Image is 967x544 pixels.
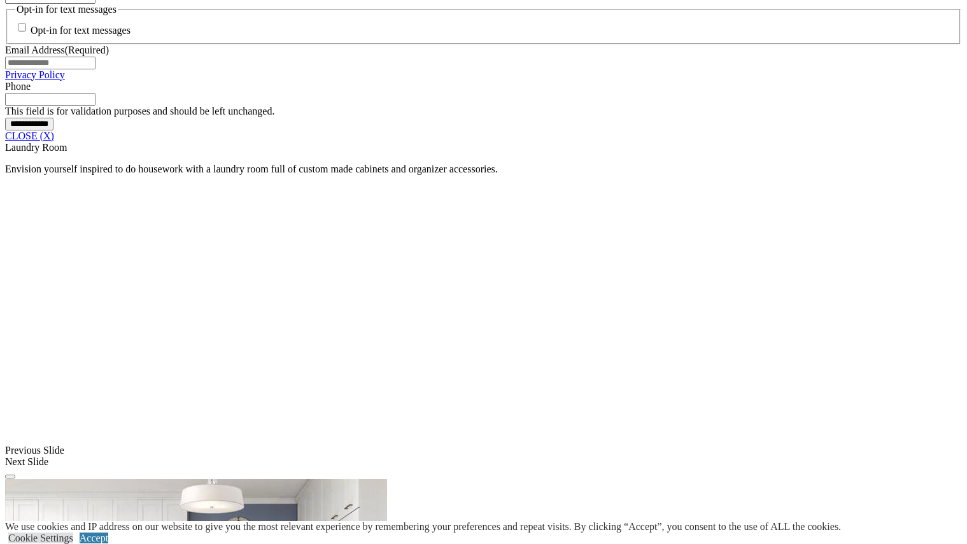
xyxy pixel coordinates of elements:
[5,142,67,153] span: Laundry Room
[8,533,73,543] a: Cookie Settings
[80,533,108,543] a: Accept
[5,521,841,533] div: We use cookies and IP address on our website to give you the most relevant experience by remember...
[15,4,118,15] legend: Opt-in for text messages
[31,25,131,36] label: Opt-in for text messages
[5,106,962,117] div: This field is for validation purposes and should be left unchanged.
[5,69,65,80] a: Privacy Policy
[5,45,109,55] label: Email Address
[5,164,962,175] p: Envision yourself inspired to do housework with a laundry room full of custom made cabinets and o...
[5,130,54,141] a: CLOSE (X)
[5,445,962,456] div: Previous Slide
[5,456,962,468] div: Next Slide
[5,81,31,92] label: Phone
[5,475,15,478] button: Click here to pause slide show
[65,45,109,55] span: (Required)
